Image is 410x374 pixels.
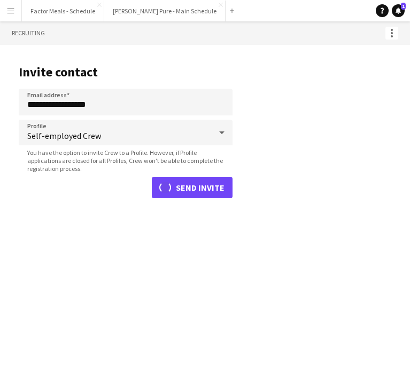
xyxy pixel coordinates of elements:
[27,130,211,141] span: Self-employed Crew
[12,27,398,40] h3: Recruiting
[401,3,406,10] span: 1
[22,1,104,21] button: Factor Meals - Schedule
[19,64,233,80] h1: Invite contact
[392,4,405,17] a: 1
[19,149,233,173] span: You have the option to invite Crew to a Profile. However, if Profile applications are closed for ...
[104,1,226,21] button: [PERSON_NAME] Pure - Main Schedule
[152,177,233,198] button: Send invite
